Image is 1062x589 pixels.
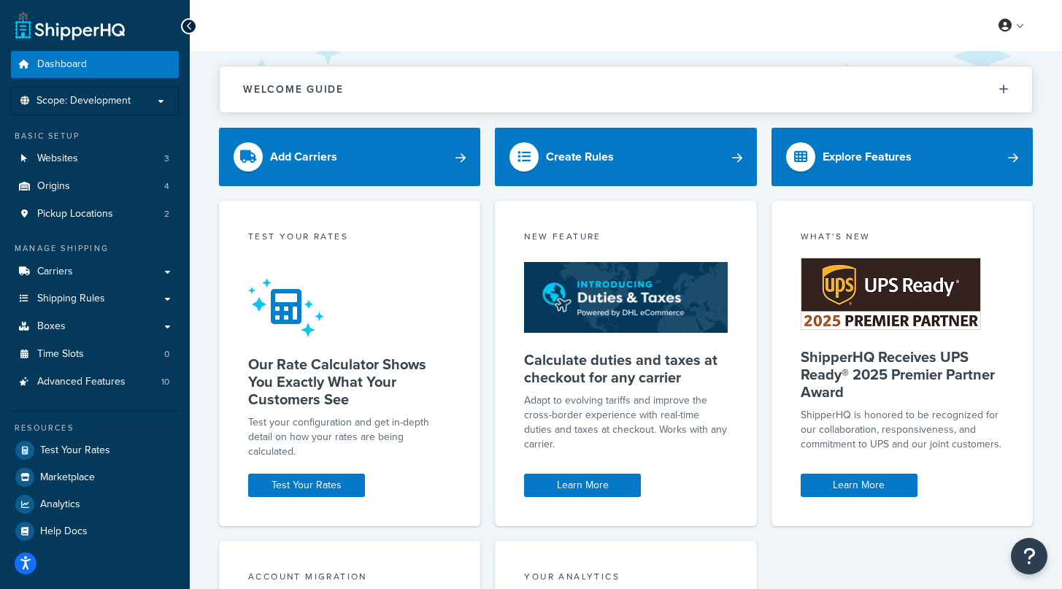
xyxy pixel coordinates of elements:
span: 10 [161,376,169,388]
a: Time Slots0 [11,341,179,368]
span: Test Your Rates [40,444,110,457]
span: Dashboard [37,58,87,71]
div: Resources [11,422,179,434]
div: Account Migration [248,570,451,587]
h5: Our Rate Calculator Shows You Exactly What Your Customers See [248,355,451,408]
a: Learn More [524,474,641,497]
span: Carriers [37,266,73,278]
a: Dashboard [11,51,179,78]
a: Test Your Rates [11,437,179,463]
a: Pickup Locations2 [11,201,179,228]
span: Scope: Development [36,95,131,107]
span: 3 [164,153,169,165]
div: Add Carriers [270,147,337,167]
a: Carriers [11,258,179,285]
div: Create Rules [546,147,614,167]
div: Manage Shipping [11,242,179,255]
a: Websites3 [11,145,179,172]
a: Origins4 [11,173,179,200]
button: Welcome Guide [220,66,1032,112]
a: Explore Features [772,128,1033,186]
h5: Calculate duties and taxes at checkout for any carrier [524,351,727,386]
h2: Welcome Guide [243,84,344,95]
li: Origins [11,173,179,200]
div: Test your rates [248,230,451,247]
p: ShipperHQ is honored to be recognized for our collaboration, responsiveness, and commitment to UP... [801,408,1004,452]
a: Advanced Features10 [11,369,179,396]
li: Time Slots [11,341,179,368]
span: Marketplace [40,471,95,484]
div: Test your configuration and get in-depth detail on how your rates are being calculated. [248,415,451,459]
span: 0 [164,348,169,361]
button: Open Resource Center [1011,538,1047,574]
a: Analytics [11,491,179,517]
p: Adapt to evolving tariffs and improve the cross-border experience with real-time duties and taxes... [524,393,727,452]
h5: ShipperHQ Receives UPS Ready® 2025 Premier Partner Award [801,348,1004,401]
span: Origins [37,180,70,193]
span: 2 [164,208,169,220]
a: Boxes [11,313,179,340]
div: Explore Features [823,147,912,167]
a: Test Your Rates [248,474,365,497]
li: Websites [11,145,179,172]
a: Create Rules [495,128,756,186]
a: Learn More [801,474,917,497]
span: Shipping Rules [37,293,105,305]
span: Analytics [40,498,80,511]
span: 4 [164,180,169,193]
div: Basic Setup [11,130,179,142]
span: Pickup Locations [37,208,113,220]
span: Advanced Features [37,376,126,388]
li: Advanced Features [11,369,179,396]
li: Pickup Locations [11,201,179,228]
span: Help Docs [40,526,88,538]
a: Marketplace [11,464,179,490]
span: Time Slots [37,348,84,361]
a: Help Docs [11,518,179,544]
div: What's New [801,230,1004,247]
span: Boxes [37,320,66,333]
a: Add Carriers [219,128,480,186]
div: Your Analytics [524,570,727,587]
span: Websites [37,153,78,165]
div: New Feature [524,230,727,247]
a: Shipping Rules [11,285,179,312]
